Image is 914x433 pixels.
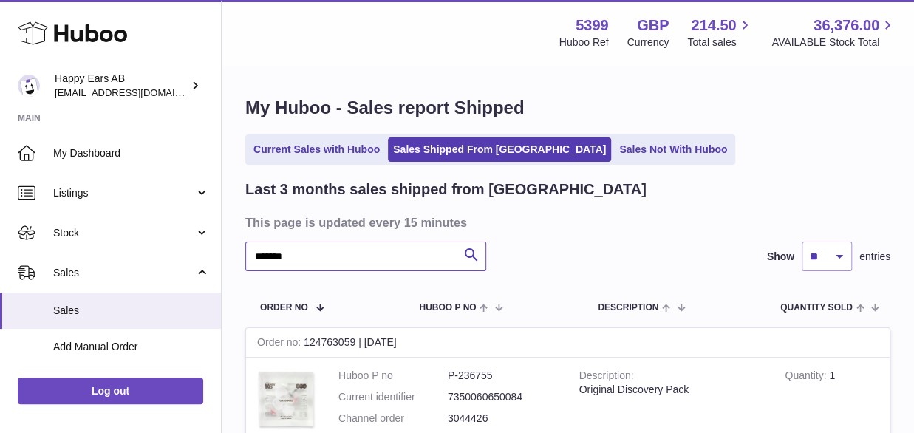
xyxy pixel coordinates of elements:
strong: GBP [637,16,669,35]
span: Description [598,303,658,313]
dt: Current identifier [338,390,448,404]
dt: Huboo P no [338,369,448,383]
h1: My Huboo - Sales report Shipped [245,96,890,120]
h3: This page is updated every 15 minutes [245,214,887,231]
span: entries [859,250,890,264]
strong: Quantity [785,369,829,385]
span: 36,376.00 [814,16,879,35]
span: Listings [53,186,194,200]
a: Current Sales with Huboo [248,137,385,162]
img: 3pl@happyearsearplugs.com [18,75,40,97]
a: Log out [18,378,203,404]
img: 53991712582217.png [257,369,316,429]
a: Sales Not With Huboo [614,137,732,162]
h2: Last 3 months sales shipped from [GEOGRAPHIC_DATA] [245,180,647,200]
a: 36,376.00 AVAILABLE Stock Total [771,16,896,50]
span: Sales [53,304,210,318]
span: Order No [260,303,308,313]
span: Add Manual Order [53,340,210,354]
a: 214.50 Total sales [687,16,753,50]
strong: 5399 [576,16,609,35]
div: Currency [627,35,669,50]
dd: 3044426 [448,412,557,426]
div: Huboo Ref [559,35,609,50]
dd: P-236755 [448,369,557,383]
span: 214.50 [691,16,736,35]
a: Sales Shipped From [GEOGRAPHIC_DATA] [388,137,611,162]
span: Quantity Sold [780,303,853,313]
span: My Dashboard [53,146,210,160]
span: [EMAIL_ADDRESS][DOMAIN_NAME] [55,86,217,98]
div: Original Discovery Pack [579,383,763,397]
span: Huboo P no [419,303,476,313]
span: Stock [53,226,194,240]
strong: Order no [257,336,304,352]
strong: Description [579,369,634,385]
span: AVAILABLE Stock Total [771,35,896,50]
div: 124763059 | [DATE] [246,328,890,358]
label: Show [767,250,794,264]
dd: 7350060650084 [448,390,557,404]
dt: Channel order [338,412,448,426]
div: Happy Ears AB [55,72,188,100]
span: Total sales [687,35,753,50]
span: Sales [53,266,194,280]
